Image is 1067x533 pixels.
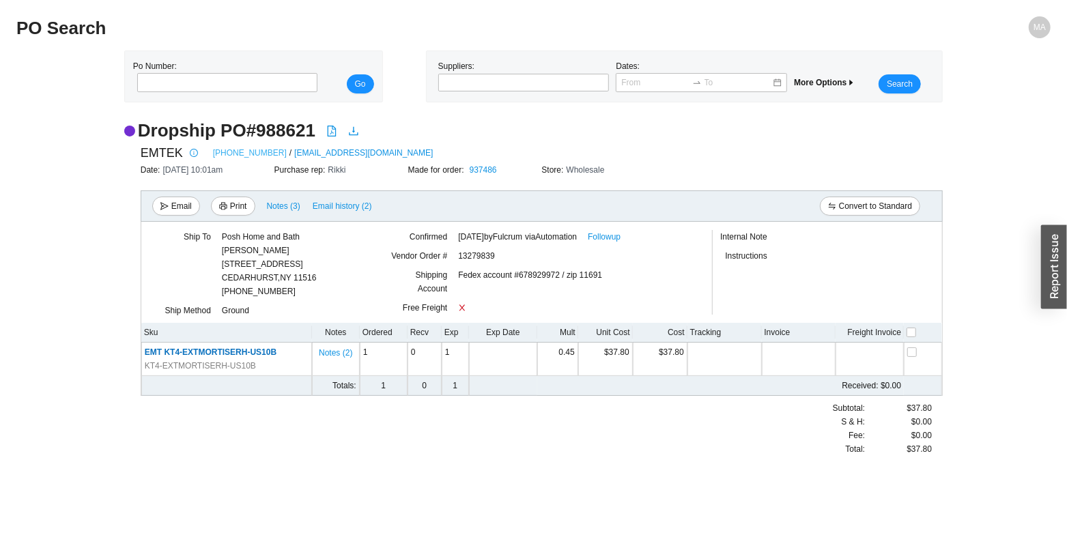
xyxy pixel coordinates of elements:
[692,78,702,87] span: to
[347,74,374,93] button: Go
[332,381,356,390] span: Totals:
[537,323,578,343] th: Mult
[633,343,687,376] td: $37.80
[319,346,352,360] span: Notes ( 2 )
[138,119,315,143] h2: Dropship PO # 988621
[145,347,276,357] span: EMT KT4-EXTMORTISERH-US10B
[578,323,633,343] th: Unit Cost
[355,77,366,91] span: Go
[820,197,920,216] button: swapConvert to Standard
[836,323,904,343] th: Freight Invoice
[692,78,702,87] span: swap-right
[720,232,767,242] span: Internal Note
[442,343,469,376] td: 1
[567,165,605,175] span: Wholesale
[416,270,448,293] span: Shipping Account
[687,323,762,343] th: Tracking
[211,197,255,216] button: printerPrint
[833,401,865,415] span: Subtotal:
[458,304,466,312] span: close
[612,59,791,93] div: Dates:
[588,230,621,244] a: Followup
[911,429,932,442] span: $0.00
[222,230,317,285] div: Posh Home and Bath [PERSON_NAME] [STREET_ADDRESS] CEDARHURST , NY 11516
[145,359,256,373] span: KT4-EXTMORTISERH-US10B
[705,76,772,89] input: To
[360,376,408,396] td: 1
[578,343,633,376] td: $37.80
[348,126,359,136] span: download
[289,146,291,160] span: /
[865,442,932,456] div: $37.80
[887,77,913,91] span: Search
[213,146,287,160] a: [PHONE_NUMBER]
[794,78,855,87] span: More Options
[458,230,577,244] span: [DATE] by Fulcrum
[230,199,247,213] span: Print
[222,230,317,298] div: [PHONE_NUMBER]
[410,232,447,242] span: Confirmed
[165,306,211,315] span: Ship Method
[469,323,537,343] th: Exp Date
[360,323,408,343] th: Ordered
[328,165,345,175] span: Rikki
[16,16,792,40] h2: PO Search
[408,376,442,396] td: 0
[171,199,192,213] span: Email
[186,149,201,157] span: info-circle
[726,251,767,261] span: Instructions
[312,323,360,343] th: Notes
[312,197,373,216] button: Email history (2)
[163,165,223,175] span: [DATE] 10:01am
[842,415,866,429] span: S & H:
[1034,16,1046,38] span: MA
[442,376,469,396] td: 1
[828,202,836,212] span: swap
[458,249,679,268] div: 13279839
[846,442,866,456] span: Total:
[762,323,836,343] th: Invoice
[408,343,442,376] td: 0
[435,59,613,93] div: Suppliers:
[537,343,578,376] td: 0.45
[348,126,359,139] a: download
[152,197,200,216] button: sendEmail
[470,165,497,175] a: 937486
[313,199,372,213] span: Email history (2)
[847,78,855,87] span: caret-right
[144,326,309,339] div: Sku
[849,429,865,442] span: Fee :
[839,199,912,213] span: Convert to Standard
[160,202,169,212] span: send
[408,323,442,343] th: Recv
[222,306,249,315] span: Ground
[133,59,314,93] div: Po Number:
[141,143,183,163] span: EMTEK
[458,268,679,301] div: Fedex account #678929972 / zip 11691
[219,202,227,212] span: printer
[141,165,163,175] span: Date:
[326,126,337,139] a: file-pdf
[391,251,447,261] span: Vendor Order #
[184,232,211,242] span: Ship To
[183,143,202,162] button: info-circle
[403,303,447,313] span: Free Freight
[541,165,566,175] span: Store:
[879,74,921,93] button: Search
[621,76,689,89] input: From
[408,165,467,175] span: Made for order:
[442,323,469,343] th: Exp
[318,345,353,355] button: Notes (2)
[865,415,932,429] div: $0.00
[294,146,433,160] a: [EMAIL_ADDRESS][DOMAIN_NAME]
[537,376,904,396] td: $0.00
[274,165,328,175] span: Purchase rep:
[360,343,408,376] td: 1
[267,199,300,213] span: Notes ( 3 )
[326,126,337,136] span: file-pdf
[525,232,577,242] span: via Automation
[842,381,878,390] span: Received:
[266,199,301,208] button: Notes (3)
[865,401,932,415] div: $37.80
[633,323,687,343] th: Cost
